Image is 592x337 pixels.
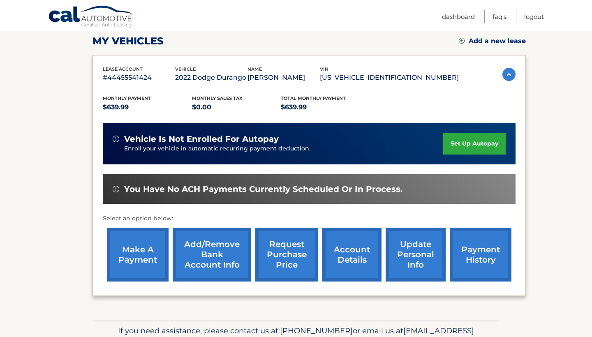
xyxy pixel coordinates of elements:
[320,66,328,72] span: vin
[103,66,143,72] span: lease account
[281,102,370,113] p: $639.99
[502,68,516,81] img: accordion-active.svg
[281,95,346,101] span: Total Monthly Payment
[103,102,192,113] p: $639.99
[173,228,251,282] a: Add/Remove bank account info
[48,5,134,29] a: Cal Automotive
[192,102,281,113] p: $0.00
[103,72,175,83] p: #44455541424
[113,136,119,142] img: alert-white.svg
[493,10,506,23] a: FAQ's
[247,72,320,83] p: [PERSON_NAME]
[103,214,516,224] p: Select an option below:
[124,144,443,153] p: Enroll your vehicle in automatic recurring payment deduction.
[320,72,459,83] p: [US_VEHICLE_IDENTIFICATION_NUMBER]
[442,10,475,23] a: Dashboard
[103,95,151,101] span: Monthly Payment
[524,10,544,23] a: Logout
[175,72,247,83] p: 2022 Dodge Durango
[192,95,243,101] span: Monthly sales Tax
[92,35,164,47] h2: my vehicles
[247,66,262,72] span: name
[124,134,279,144] span: vehicle is not enrolled for autopay
[322,228,382,282] a: account details
[443,133,506,155] a: set up autopay
[255,228,318,282] a: request purchase price
[107,228,169,282] a: make a payment
[386,228,446,282] a: update personal info
[459,38,465,44] img: add.svg
[113,186,119,192] img: alert-white.svg
[280,326,353,335] span: [PHONE_NUMBER]
[175,66,196,72] span: vehicle
[459,37,526,45] a: Add a new lease
[124,184,402,194] span: You have no ACH payments currently scheduled or in process.
[450,228,511,282] a: payment history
